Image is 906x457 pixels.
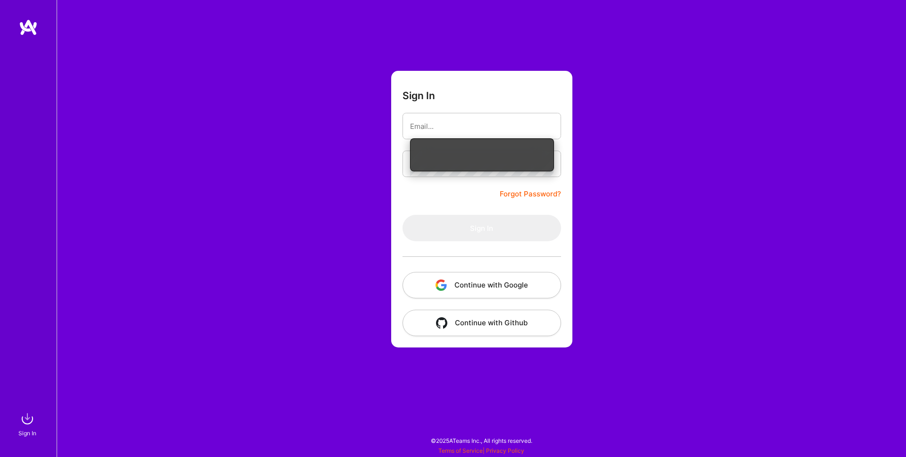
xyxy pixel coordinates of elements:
a: sign inSign In [20,409,37,438]
img: icon [436,317,447,329]
img: sign in [18,409,37,428]
img: icon [436,279,447,291]
a: Privacy Policy [486,447,524,454]
div: Sign In [18,428,36,438]
button: Continue with Google [403,272,561,298]
h3: Sign In [403,90,435,102]
a: Forgot Password? [500,188,561,200]
img: logo [19,19,38,36]
button: Continue with Github [403,310,561,336]
span: | [438,447,524,454]
a: Terms of Service [438,447,483,454]
button: Sign In [403,215,561,241]
input: Email... [410,114,554,138]
div: © 2025 ATeams Inc., All rights reserved. [57,429,906,452]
